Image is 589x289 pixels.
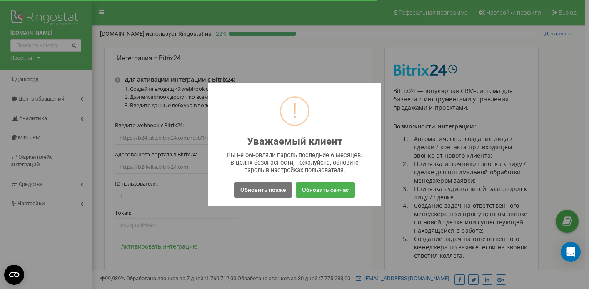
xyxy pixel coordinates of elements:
button: Обновить сейчас [296,182,355,198]
button: Open CMP widget [4,265,24,285]
h2: Уважаемый клиент [247,136,342,147]
button: Обновить позже [234,182,292,198]
div: ! [292,98,297,125]
div: Вы не обновляли пароль последние 6 месяцев. В целях безопасности, пожалуйста, обновите пароль в н... [225,151,365,174]
div: Open Intercom Messenger [561,242,581,262]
